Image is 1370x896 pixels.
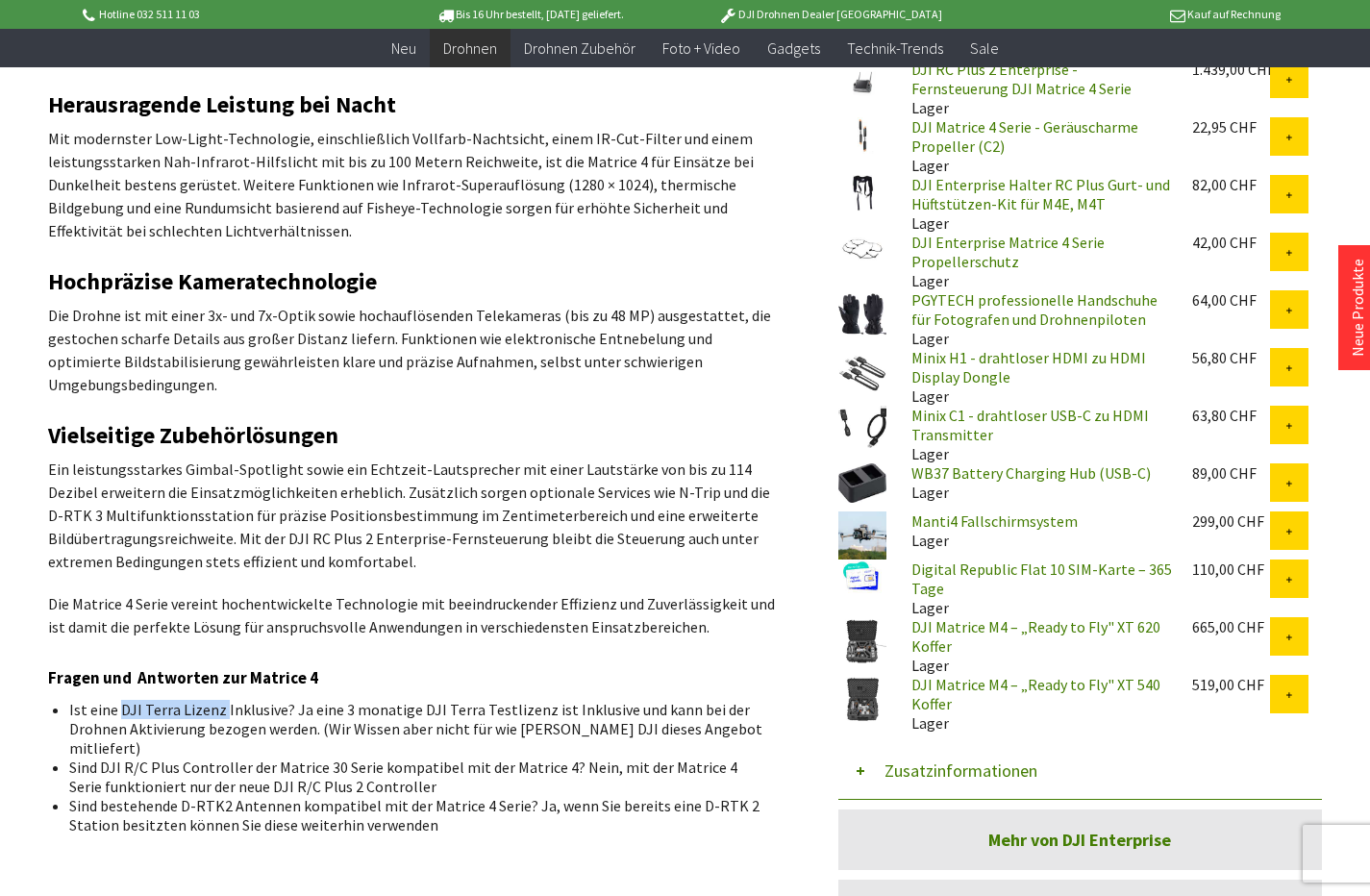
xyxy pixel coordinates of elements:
a: DJI Enterprise Halter RC Plus Gurt- und Hüftstützen-Kit für M4E, M4T [911,175,1170,213]
div: 22,95 CHF [1192,117,1270,137]
img: DJI Matrice 4 Serie - Geräuscharme Propeller (C2) [838,117,886,154]
span: Drohnen [443,38,497,58]
p: Mit modernster Low-Light-Technologie, einschließlich Vollfarb-Nachtsicht, einem IR-Cut-Filter und... [48,127,787,242]
div: Lager [896,406,1177,463]
li: Sind DJI R/C Plus Controller der Matrice 30 Serie kompatibel mit der Matrice 4? Nein, mit der Mat... [69,758,772,796]
span: Foto + Video [662,38,740,58]
p: Die Drohne ist mit einer 3x- und 7x-Optik sowie hochauflösenden Telekameras (bis zu 48 MP) ausges... [48,304,787,396]
a: Manti4 Fallschirmsystem [911,511,1078,531]
div: 89,00 CHF [1192,463,1270,483]
div: 110,00 CHF [1192,560,1270,579]
h3: Fragen und Antworten zur Matrice 4 [48,665,787,690]
a: Sale [957,29,1012,68]
a: Gadgets [754,29,834,68]
p: DJI Drohnen Dealer [GEOGRAPHIC_DATA] [680,3,980,26]
li: Ist eine DJI Terra Lizenz Inklusive? Ja eine 3 monatige DJI Terra Testlizenz ist Inklusive und ka... [69,700,772,758]
p: Ein leistungsstarkes Gimbal-Spotlight sowie ein Echtzeit-Lautsprecher mit einer Lautstärke von bi... [48,458,787,573]
img: DJI RC Plus 2 Enterprise - Fernsteuerung DJI Matrice 4 Serie [838,60,886,108]
div: 63,80 CHF [1192,406,1270,425]
div: Lager [896,675,1177,733]
strong: Vielseitige Zubehörlösungen [48,420,338,450]
a: PGYTECH professionelle Handschuhe für Fotografen und Drohnenpiloten [911,290,1158,329]
a: Technik-Trends [834,29,957,68]
div: Lager [896,511,1177,550]
div: Lager [896,233,1177,290]
div: Lager [896,463,1177,502]
a: Mehr von DJI Enterprise [838,809,1323,870]
strong: Hochpräzise Kameratechnologie [48,266,377,296]
span: Drohnen Zubehör [524,38,635,58]
div: 64,00 CHF [1192,290,1270,310]
a: Minix C1 - drahtloser USB-C zu HDMI Transmitter [911,406,1149,444]
strong: Herausragende Leistung bei Nacht [48,89,396,119]
a: Neu [378,29,430,68]
img: DJI Matrice M4 – „Ready to Fly [838,675,886,723]
img: WB37 Battery Charging Hub (USB-C) [838,463,886,503]
span: Neu [391,38,416,58]
li: Sind bestehende D-RTK2 Antennen kompatibel mit der Matrice 4 Serie? Ja, wenn Sie bereits eine D-R... [69,796,772,834]
div: Lager [896,175,1177,233]
div: 519,00 CHF [1192,675,1270,694]
div: 1.439,00 CHF [1192,60,1270,79]
div: 56,80 CHF [1192,348,1270,367]
a: DJI Matrice 4 Serie - Geräuscharme Propeller (C2) [911,117,1138,156]
img: DJI Matrice M4 – „Ready to Fly [838,617,886,665]
img: DJI Enterprise Matrice 4 Serie Propellerschutz [838,233,886,263]
div: Lager [896,60,1177,117]
a: Drohnen [430,29,511,68]
img: PGYTECH professionelle Handschuhe für Fotografen und Drohnenpiloten [838,290,886,338]
div: Lager [896,560,1177,617]
a: DJI RC Plus 2 Enterprise - Fernsteuerung DJI Matrice 4 Serie [911,60,1132,98]
img: DJI Enterprise Halter RC Plus Gurt- und Hüftstützen-Kit für M4E, M4T [838,175,886,212]
div: 299,00 CHF [1192,511,1270,531]
a: Minix H1 - drahtloser HDMI zu HDMI Display Dongle [911,348,1146,386]
img: Digital Republic Flat 10 SIM-Karte – 365 Tage [838,560,886,593]
img: Minix C1 - drahtloser USB-C zu HDMI Transmitter [838,406,886,448]
a: DJI Matrice M4 – „Ready to Fly" XT 540 Koffer [911,675,1160,713]
span: Gadgets [767,38,820,58]
p: Die Matrice 4 Serie vereint hochentwickelte Technologie mit beeindruckender Effizienz und Zuverlä... [48,592,787,638]
a: DJI Matrice M4 – „Ready to Fly" XT 620 Koffer [911,617,1160,656]
a: Drohnen Zubehör [511,29,649,68]
span: Technik-Trends [847,38,943,58]
img: Minix H1 - drahtloser HDMI zu HDMI Display Dongle [838,348,886,396]
span: Sale [970,38,999,58]
p: Kauf auf Rechnung [981,3,1281,26]
a: Neue Produkte [1348,259,1367,357]
p: Bis 16 Uhr bestellt, [DATE] geliefert. [380,3,680,26]
div: Lager [896,117,1177,175]
div: Lager [896,617,1177,675]
div: Lager [896,290,1177,348]
div: 42,00 CHF [1192,233,1270,252]
button: Zusatzinformationen [838,742,1323,800]
div: 82,00 CHF [1192,175,1270,194]
div: Lager [896,348,1177,406]
a: Digital Republic Flat 10 SIM-Karte – 365 Tage [911,560,1172,598]
div: 665,00 CHF [1192,617,1270,636]
a: WB37 Battery Charging Hub (USB-C) [911,463,1151,483]
img: Manti4 Fallschirmsystem [838,511,886,560]
p: Hotline 032 511 11 03 [80,3,380,26]
a: Foto + Video [649,29,754,68]
a: DJI Enterprise Matrice 4 Serie Propellerschutz [911,233,1105,271]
